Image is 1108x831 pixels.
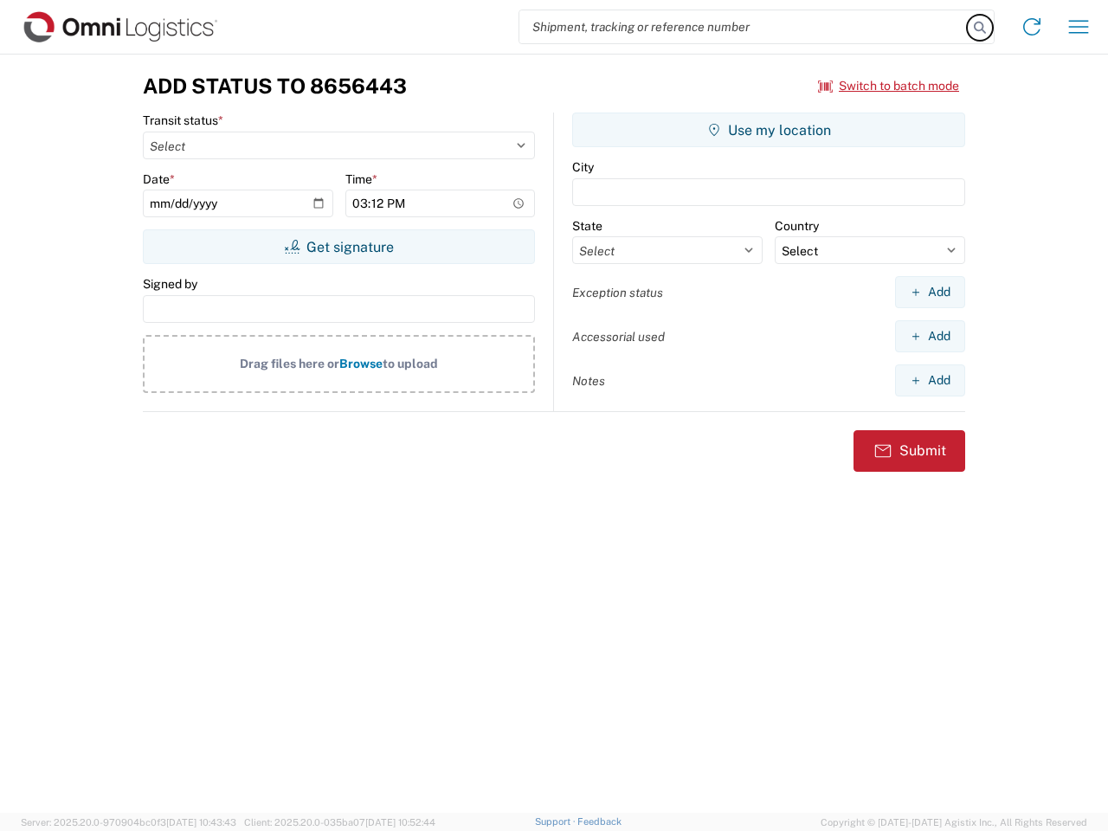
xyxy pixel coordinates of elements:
[143,229,535,264] button: Get signature
[572,218,602,234] label: State
[895,320,965,352] button: Add
[166,817,236,828] span: [DATE] 10:43:43
[143,276,197,292] label: Signed by
[577,816,622,827] a: Feedback
[365,817,435,828] span: [DATE] 10:52:44
[572,329,665,345] label: Accessorial used
[821,815,1087,830] span: Copyright © [DATE]-[DATE] Agistix Inc., All Rights Reserved
[383,357,438,370] span: to upload
[895,276,965,308] button: Add
[535,816,578,827] a: Support
[854,430,965,472] button: Submit
[143,113,223,128] label: Transit status
[339,357,383,370] span: Browse
[572,113,965,147] button: Use my location
[143,74,407,99] h3: Add Status to 8656443
[775,218,819,234] label: Country
[240,357,339,370] span: Drag files here or
[519,10,968,43] input: Shipment, tracking or reference number
[143,171,175,187] label: Date
[895,364,965,396] button: Add
[572,159,594,175] label: City
[345,171,377,187] label: Time
[244,817,435,828] span: Client: 2025.20.0-035ba07
[818,72,959,100] button: Switch to batch mode
[572,373,605,389] label: Notes
[21,817,236,828] span: Server: 2025.20.0-970904bc0f3
[572,285,663,300] label: Exception status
